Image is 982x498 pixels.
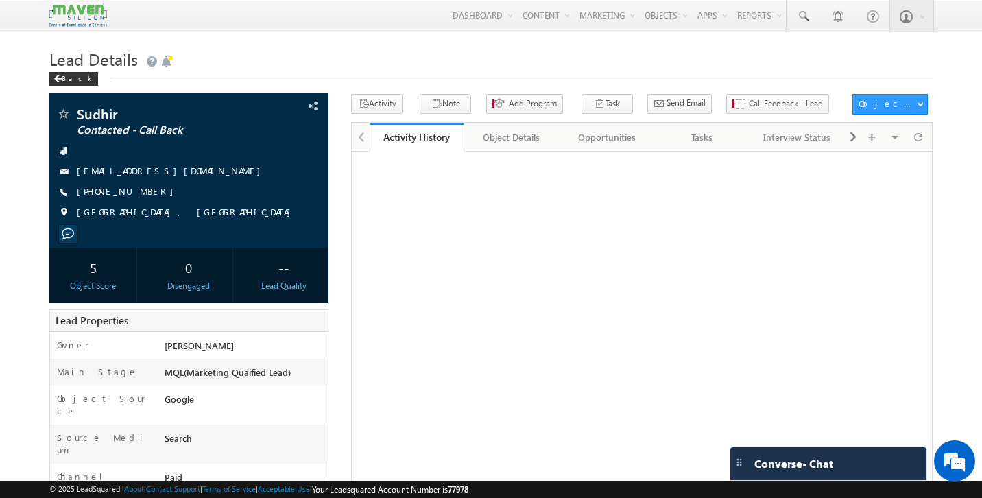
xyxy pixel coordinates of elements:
[754,458,833,470] span: Converse - Chat
[57,431,151,456] label: Source Medium
[77,165,267,176] a: [EMAIL_ADDRESS][DOMAIN_NAME]
[77,123,250,137] span: Contacted - Call Back
[161,366,328,385] div: MQL(Marketing Quaified Lead)
[370,123,465,152] a: Activity History
[655,123,750,152] a: Tasks
[202,484,256,493] a: Terms of Service
[49,72,98,86] div: Back
[77,185,180,199] span: [PHONE_NUMBER]
[243,254,324,280] div: --
[165,340,234,351] span: [PERSON_NAME]
[734,457,745,468] img: carter-drag
[667,97,706,109] span: Send Email
[146,484,200,493] a: Contact Support
[750,123,846,152] a: Interview Status
[49,71,105,83] a: Back
[49,48,138,70] span: Lead Details
[761,129,833,145] div: Interview Status
[57,392,151,417] label: Object Source
[571,129,643,145] div: Opportunities
[486,94,563,114] button: Add Program
[77,206,298,220] span: [GEOGRAPHIC_DATA], [GEOGRAPHIC_DATA]
[380,130,455,143] div: Activity History
[56,313,128,327] span: Lead Properties
[464,123,560,152] a: Object Details
[351,94,403,114] button: Activity
[243,280,324,292] div: Lead Quality
[666,129,738,145] div: Tasks
[53,254,134,280] div: 5
[77,107,250,121] span: Sudhir
[475,129,547,145] div: Object Details
[124,484,144,493] a: About
[509,97,557,110] span: Add Program
[148,254,229,280] div: 0
[749,97,823,110] span: Call Feedback - Lead
[726,94,829,114] button: Call Feedback - Lead
[53,280,134,292] div: Object Score
[258,484,310,493] a: Acceptable Use
[582,94,633,114] button: Task
[57,339,89,351] label: Owner
[161,431,328,451] div: Search
[420,94,471,114] button: Note
[57,471,113,483] label: Channel
[448,484,468,495] span: 77978
[560,123,655,152] a: Opportunities
[148,280,229,292] div: Disengaged
[161,392,328,412] div: Google
[312,484,468,495] span: Your Leadsquared Account Number is
[859,97,917,110] div: Object Actions
[161,471,328,490] div: Paid
[49,483,468,496] span: © 2025 LeadSquared | | | | |
[49,3,107,27] img: Custom Logo
[57,366,138,378] label: Main Stage
[647,94,712,114] button: Send Email
[852,94,928,115] button: Object Actions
